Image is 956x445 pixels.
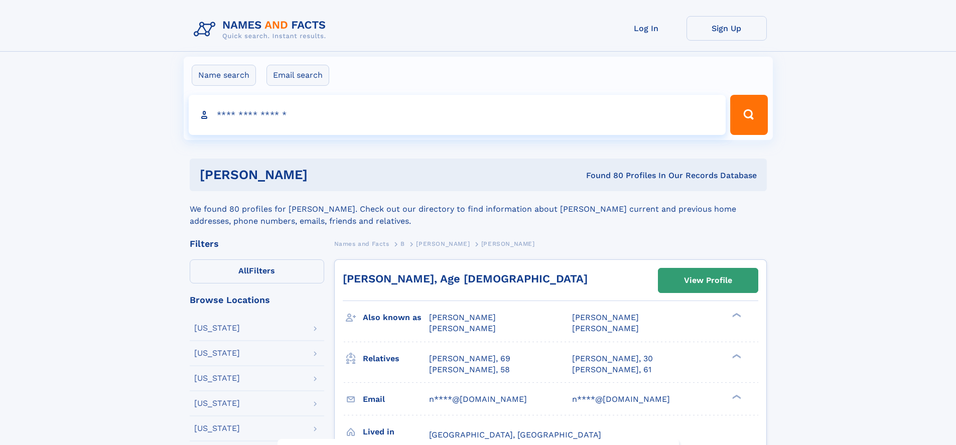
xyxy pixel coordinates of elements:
[363,391,429,408] h3: Email
[687,16,767,41] a: Sign Up
[190,191,767,227] div: We found 80 profiles for [PERSON_NAME]. Check out our directory to find information about [PERSON...
[429,313,496,322] span: [PERSON_NAME]
[684,269,732,292] div: View Profile
[572,353,653,364] a: [PERSON_NAME], 30
[400,237,405,250] a: B
[447,170,757,181] div: Found 80 Profiles In Our Records Database
[334,237,389,250] a: Names and Facts
[429,353,510,364] a: [PERSON_NAME], 69
[194,399,240,407] div: [US_STATE]
[429,430,601,439] span: [GEOGRAPHIC_DATA], [GEOGRAPHIC_DATA]
[429,364,510,375] a: [PERSON_NAME], 58
[429,324,496,333] span: [PERSON_NAME]
[194,324,240,332] div: [US_STATE]
[266,65,329,86] label: Email search
[190,239,324,248] div: Filters
[416,240,470,247] span: [PERSON_NAME]
[730,95,767,135] button: Search Button
[194,349,240,357] div: [US_STATE]
[572,313,639,322] span: [PERSON_NAME]
[572,364,651,375] a: [PERSON_NAME], 61
[363,423,429,440] h3: Lived in
[189,95,726,135] input: search input
[190,16,334,43] img: Logo Names and Facts
[192,65,256,86] label: Name search
[363,350,429,367] h3: Relatives
[194,374,240,382] div: [US_STATE]
[194,424,240,432] div: [US_STATE]
[343,272,588,285] a: [PERSON_NAME], Age [DEMOGRAPHIC_DATA]
[658,268,758,292] a: View Profile
[363,309,429,326] h3: Also known as
[730,312,742,319] div: ❯
[400,240,405,247] span: B
[416,237,470,250] a: [PERSON_NAME]
[190,259,324,283] label: Filters
[730,393,742,400] div: ❯
[572,324,639,333] span: [PERSON_NAME]
[730,353,742,359] div: ❯
[238,266,249,275] span: All
[190,295,324,305] div: Browse Locations
[606,16,687,41] a: Log In
[200,169,447,181] h1: [PERSON_NAME]
[481,240,535,247] span: [PERSON_NAME]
